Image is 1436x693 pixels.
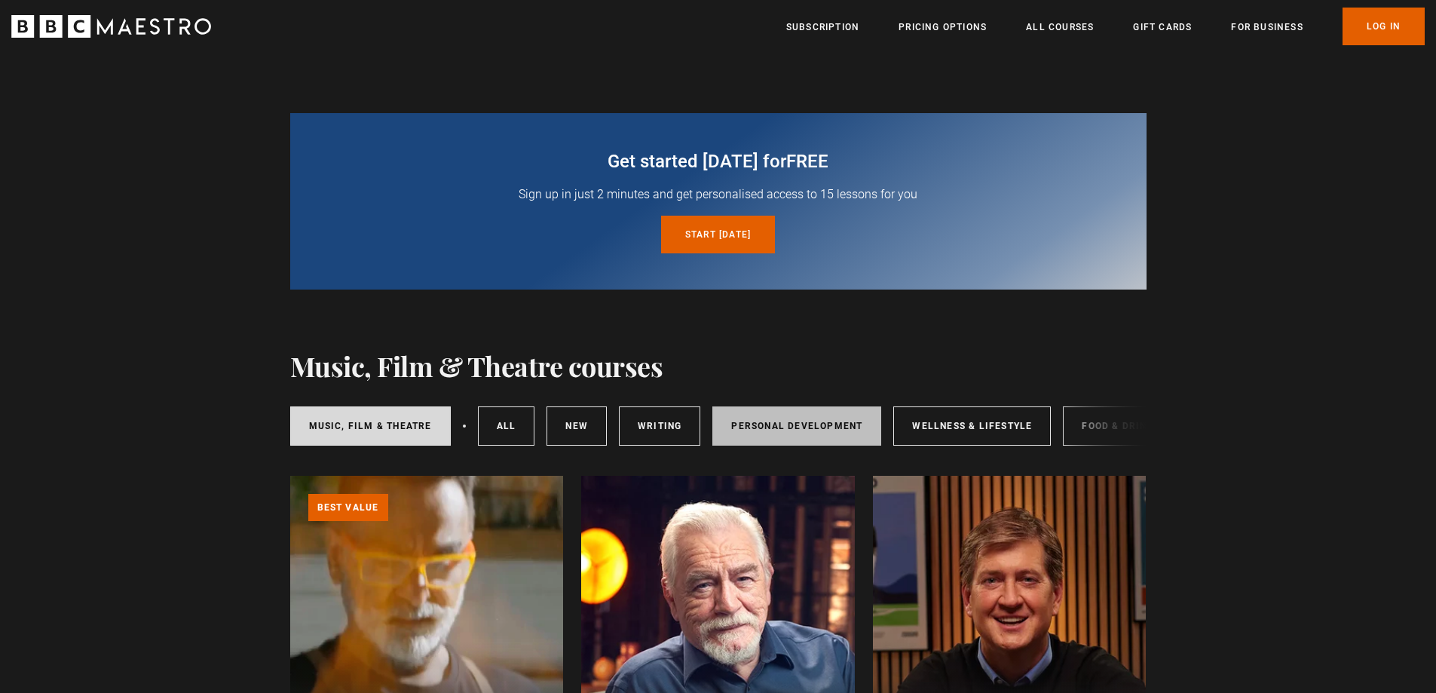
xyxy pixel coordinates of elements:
a: All [478,406,535,446]
a: Personal Development [712,406,881,446]
a: Pricing Options [899,20,987,35]
p: Best value [308,494,388,521]
h2: Get started [DATE] for [326,149,1110,173]
a: Start [DATE] [661,216,775,253]
a: Wellness & Lifestyle [893,406,1051,446]
a: Writing [619,406,700,446]
h1: Music, Film & Theatre courses [290,350,663,382]
span: free [786,151,828,172]
a: Subscription [786,20,859,35]
a: Music, Film & Theatre [290,406,451,446]
p: Sign up in just 2 minutes and get personalised access to 15 lessons for you [326,186,1110,204]
a: All Courses [1026,20,1094,35]
nav: Primary [786,8,1425,45]
svg: BBC Maestro [11,15,211,38]
a: For business [1231,20,1303,35]
a: Log In [1343,8,1425,45]
a: Gift Cards [1133,20,1192,35]
a: New [547,406,607,446]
